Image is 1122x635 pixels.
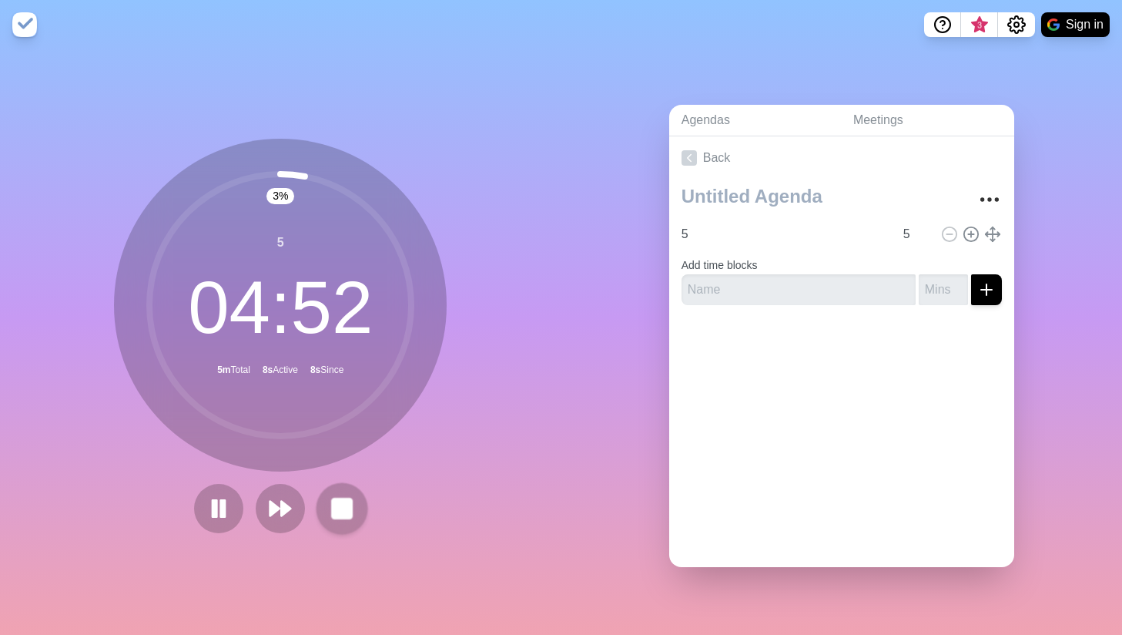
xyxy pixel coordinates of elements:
[998,12,1035,37] button: Settings
[12,12,37,37] img: timeblocks logo
[974,184,1005,215] button: More
[1041,12,1110,37] button: Sign in
[973,19,986,32] span: 3
[919,274,968,305] input: Mins
[682,274,916,305] input: Name
[682,259,758,271] label: Add time blocks
[961,12,998,37] button: What’s new
[841,105,1014,136] a: Meetings
[669,105,841,136] a: Agendas
[669,136,1014,180] a: Back
[675,219,894,250] input: Name
[897,219,934,250] input: Mins
[924,12,961,37] button: Help
[1047,18,1060,31] img: google logo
